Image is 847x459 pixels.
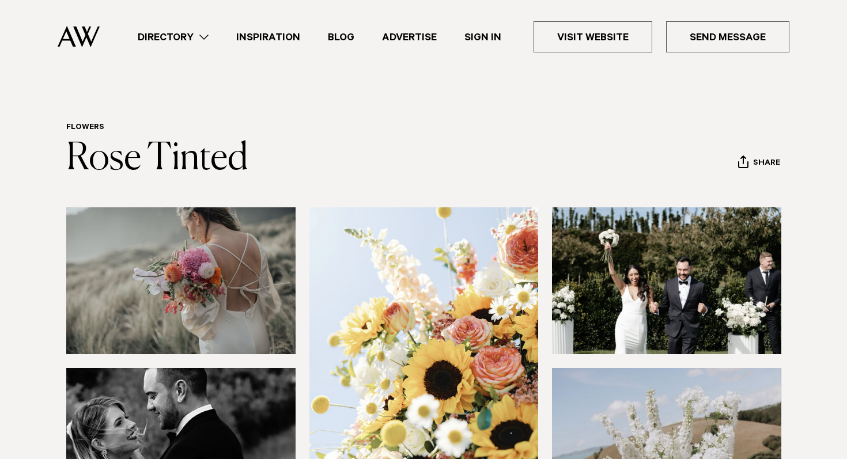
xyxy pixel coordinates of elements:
[58,26,100,47] img: Auckland Weddings Logo
[753,158,780,169] span: Share
[314,29,368,45] a: Blog
[222,29,314,45] a: Inspiration
[534,21,652,52] a: Visit Website
[66,141,248,177] a: Rose Tinted
[666,21,789,52] a: Send Message
[738,155,781,172] button: Share
[451,29,515,45] a: Sign In
[124,29,222,45] a: Directory
[368,29,451,45] a: Advertise
[66,123,104,132] a: Flowers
